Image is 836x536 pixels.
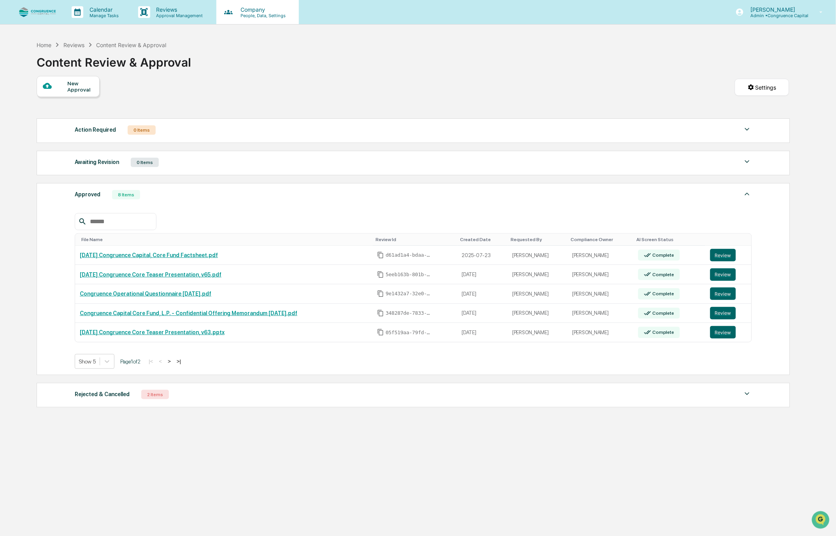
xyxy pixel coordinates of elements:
[16,127,22,134] img: 1746055101610-c473b297-6a78-478c-a979-82029cc54cd1
[69,127,85,133] span: [DATE]
[8,16,142,29] p: How can we help?
[16,106,22,113] img: 1746055101610-c473b297-6a78-478c-a979-82029cc54cd1
[651,330,674,335] div: Complete
[63,42,84,48] div: Reviews
[146,358,155,365] button: |<
[457,284,508,304] td: [DATE]
[80,291,211,297] a: Congruence Operational Questionnaire [DATE].pdf
[710,307,736,319] button: Review
[75,389,130,399] div: Rejected & Cancelled
[5,171,52,185] a: 🔎Data Lookup
[234,13,290,18] p: People, Data, Settings
[8,99,20,111] img: Jack Rasmussen
[55,193,94,199] a: Powered byPylon
[81,237,369,242] div: Toggle SortBy
[67,80,93,93] div: New Approval
[65,106,67,112] span: •
[508,304,567,323] td: [PERSON_NAME]
[112,190,140,199] div: 8 Items
[457,323,508,342] td: [DATE]
[377,252,384,259] span: Copy Id
[376,237,454,242] div: Toggle SortBy
[150,13,207,18] p: Approval Management
[128,125,156,135] div: 0 Items
[77,193,94,199] span: Pylon
[8,160,14,166] div: 🖐️
[712,237,748,242] div: Toggle SortBy
[457,265,508,284] td: [DATE]
[377,271,384,278] span: Copy Id
[131,158,159,167] div: 0 Items
[35,67,107,74] div: We're available if you need us!
[710,268,747,281] a: Review
[64,159,97,167] span: Attestations
[710,326,736,339] button: Review
[96,42,166,48] div: Content Review & Approval
[83,6,123,13] p: Calendar
[165,358,173,365] button: >
[75,125,116,135] div: Action Required
[141,390,169,399] div: 2 Items
[24,127,63,133] span: [PERSON_NAME]
[83,13,123,18] p: Manage Tasks
[508,323,567,342] td: [PERSON_NAME]
[16,60,30,74] img: 8933085812038_c878075ebb4cc5468115_72.jpg
[744,13,808,18] p: Admin • Congruence Capital
[156,358,164,365] button: <
[65,127,67,133] span: •
[377,310,384,317] span: Copy Id
[80,272,221,278] a: [DATE] Congruence Core Teaser Presentation, v65.pdf
[24,106,63,112] span: [PERSON_NAME]
[568,246,634,265] td: [PERSON_NAME]
[56,160,63,166] div: 🗄️
[457,304,508,323] td: [DATE]
[132,62,142,71] button: Start new chat
[508,284,567,304] td: [PERSON_NAME]
[710,326,747,339] a: Review
[386,272,432,278] span: 5eeb163b-801b-459a-a7de-a42a86fc7f50
[710,249,747,261] a: Review
[120,358,141,365] span: Page 1 of 2
[386,310,432,316] span: 348287de-7833-410e-a75f-892a31eb0345
[8,175,14,181] div: 🔎
[710,249,736,261] button: Review
[386,330,432,336] span: 05f519aa-79fd-4a8e-8753-78b1de6b9c7e
[16,174,49,182] span: Data Lookup
[80,252,218,258] a: [DATE] Congruence Capital, Core Fund Factsheet.pdf
[5,156,53,170] a: 🖐️Preclearance
[735,79,789,96] button: Settings
[710,287,747,300] a: Review
[651,272,674,277] div: Complete
[386,291,432,297] span: 9e1432a7-32e0-4a02-a06a-83a60ee5e400
[75,157,119,167] div: Awaiting Revision
[8,86,52,93] div: Past conversations
[811,510,832,531] iframe: Open customer support
[75,189,100,199] div: Approved
[460,237,505,242] div: Toggle SortBy
[150,6,207,13] p: Reviews
[80,329,225,335] a: [DATE] Congruence Core Teaser Presentation, v63.pptx
[743,389,752,398] img: caret
[508,246,567,265] td: [PERSON_NAME]
[651,252,674,258] div: Complete
[571,237,631,242] div: Toggle SortBy
[69,106,86,112] span: Aug 13
[710,307,747,319] a: Review
[377,290,384,297] span: Copy Id
[386,252,432,258] span: d61ad1a4-bdaa-42fc-b7c2-358a013c8188
[710,268,736,281] button: Review
[19,7,56,18] img: logo
[35,60,128,67] div: Start new chat
[16,159,50,167] span: Preclearance
[743,125,752,134] img: caret
[743,189,752,199] img: caret
[121,85,142,94] button: See all
[53,156,100,170] a: 🗄️Attestations
[457,246,508,265] td: 2025-07-23
[568,304,634,323] td: [PERSON_NAME]
[710,287,736,300] button: Review
[743,157,752,166] img: caret
[234,6,290,13] p: Company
